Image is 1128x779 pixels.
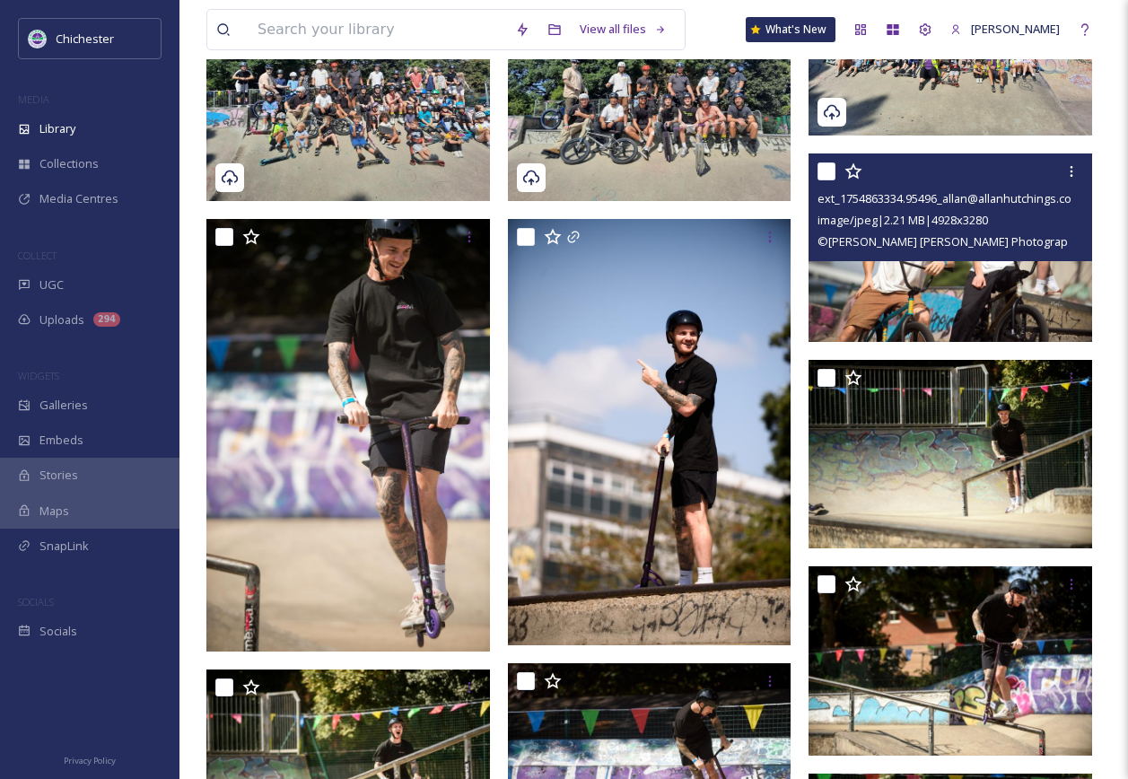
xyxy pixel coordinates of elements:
[29,30,47,48] img: Logo_of_Chichester_District_Council.png
[39,503,69,520] span: Maps
[809,360,1092,548] img: ext_1754863333.365761_allan@allanhutchings.com-060708-1634.jpg
[39,467,78,484] span: Stories
[746,17,835,42] a: What's New
[818,212,988,228] span: image/jpeg | 2.21 MB | 4928 x 3280
[39,120,75,137] span: Library
[39,276,64,293] span: UGC
[508,219,791,644] img: ext_1754863334.451676_allan@allanhutchings.com-060708-1617.jpg
[206,219,494,652] img: ext_1754863334.803469_allan@allanhutchings.com-060708-1600.jpg
[18,595,54,608] span: SOCIALS
[39,397,88,414] span: Galleries
[39,311,84,328] span: Uploads
[39,432,83,449] span: Embeds
[249,10,506,49] input: Search your library
[39,623,77,640] span: Socials
[18,249,57,262] span: COLLECT
[971,21,1060,37] span: [PERSON_NAME]
[571,12,676,47] a: View all files
[56,31,114,47] span: Chichester
[39,538,89,555] span: SnapLink
[39,190,118,207] span: Media Centres
[809,566,1092,755] img: ext_1754863331.989105_allan@allanhutchings.com-060708-1645.jpg
[39,155,99,172] span: Collections
[64,748,116,770] a: Privacy Policy
[18,92,49,106] span: MEDIA
[941,12,1069,47] a: [PERSON_NAME]
[18,369,59,382] span: WIDGETS
[93,312,120,327] div: 294
[64,755,116,766] span: Privacy Policy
